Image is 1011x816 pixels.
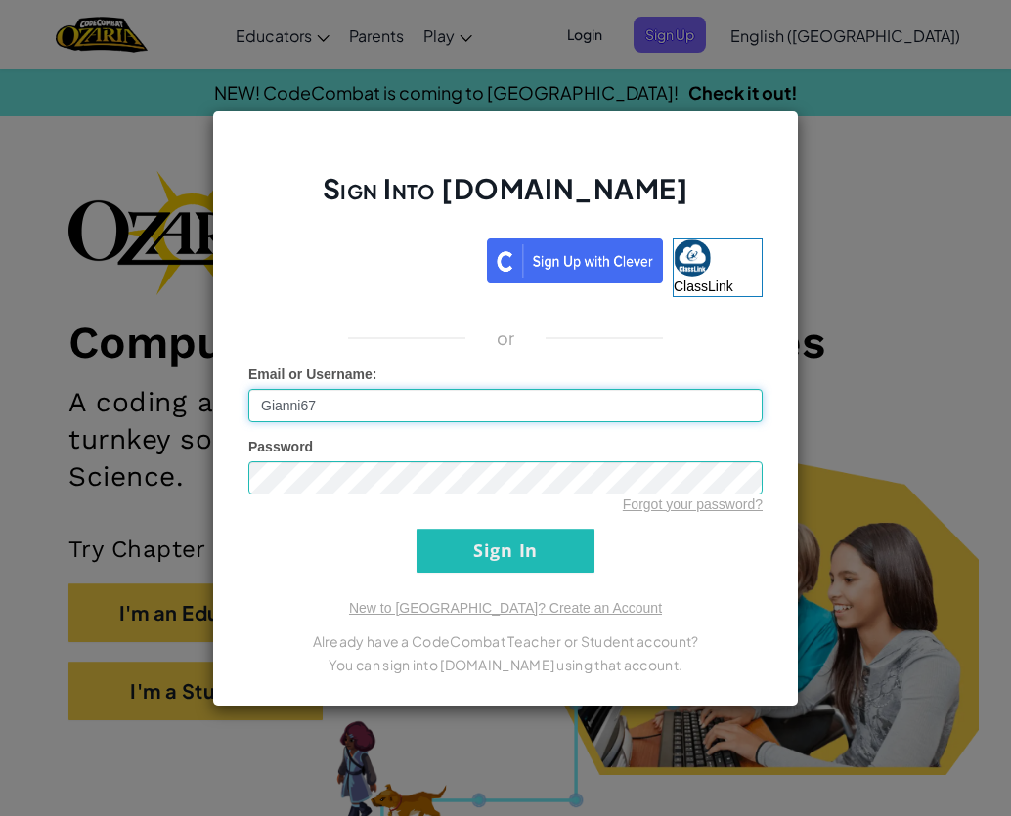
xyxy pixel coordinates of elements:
a: New to [GEOGRAPHIC_DATA]? Create an Account [349,600,662,616]
p: Already have a CodeCombat Teacher or Student account? [248,629,763,653]
img: clever_sso_button@2x.png [487,238,663,283]
iframe: Sign in with Google Button [239,236,487,279]
span: ClassLink [674,279,733,294]
p: You can sign into [DOMAIN_NAME] using that account. [248,653,763,676]
span: Email or Username [248,366,373,382]
label: : [248,365,377,384]
p: or [497,326,515,350]
img: classlink-logo-small.png [674,239,711,277]
span: Password [248,439,313,454]
h2: Sign Into [DOMAIN_NAME] [248,170,763,227]
a: Forgot your password? [623,496,763,512]
input: Sign In [417,529,594,573]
